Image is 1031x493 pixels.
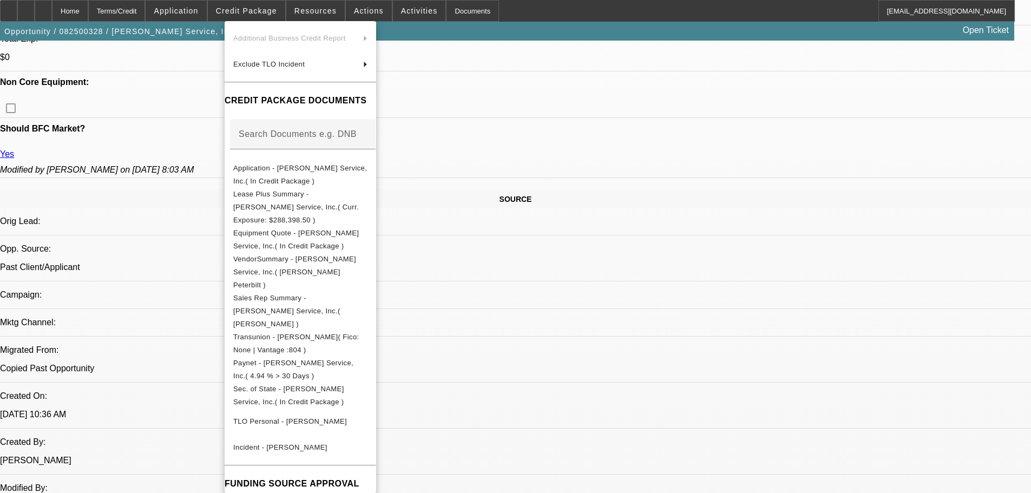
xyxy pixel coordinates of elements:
h4: CREDIT PACKAGE DOCUMENTS [225,94,376,107]
button: Transunion - Pardo, Paul( Fico: None | Vantage :804 ) [225,331,376,357]
button: Incident - Pardo, Paul [225,435,376,461]
button: Paynet - Pardo's Service, Inc.( 4.94 % > 30 Days ) [225,357,376,383]
span: VendorSummary - [PERSON_NAME] Service, Inc.( [PERSON_NAME] Peterbilt ) [233,255,356,289]
button: Application - Pardo's Service, Inc.( In Credit Package ) [225,162,376,188]
span: Paynet - [PERSON_NAME] Service, Inc.( 4.94 % > 30 Days ) [233,359,353,380]
button: Equipment Quote - Pardo's Service, Inc.( In Credit Package ) [225,227,376,253]
span: TLO Personal - [PERSON_NAME] [233,417,347,425]
span: Transunion - [PERSON_NAME]( Fico: None | Vantage :804 ) [233,333,359,354]
span: Sales Rep Summary - [PERSON_NAME] Service, Inc.( [PERSON_NAME] ) [233,294,340,328]
button: VendorSummary - Pardo's Service, Inc.( Fitzgerald Peterbilt ) [225,253,376,292]
span: Incident - [PERSON_NAME] [233,443,327,451]
span: Lease Plus Summary - [PERSON_NAME] Service, Inc.( Curr. Exposure: $288,398.50 ) [233,190,359,224]
span: Exclude TLO Incident [233,60,305,68]
button: TLO Personal - Pardo, Paul [225,409,376,435]
span: Sec. of State - [PERSON_NAME] Service, Inc.( In Credit Package ) [233,385,344,406]
button: Sales Rep Summary - Pardo's Service, Inc.( Seeley, Donald ) [225,292,376,331]
span: Application - [PERSON_NAME] Service, Inc.( In Credit Package ) [233,164,367,185]
span: Equipment Quote - [PERSON_NAME] Service, Inc.( In Credit Package ) [233,229,359,250]
button: Sec. of State - Pardo's Service, Inc.( In Credit Package ) [225,383,376,409]
mat-label: Search Documents e.g. DNB [239,129,357,139]
h4: FUNDING SOURCE APPROVAL [225,477,376,490]
button: Lease Plus Summary - Pardo's Service, Inc.( Curr. Exposure: $288,398.50 ) [225,188,376,227]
